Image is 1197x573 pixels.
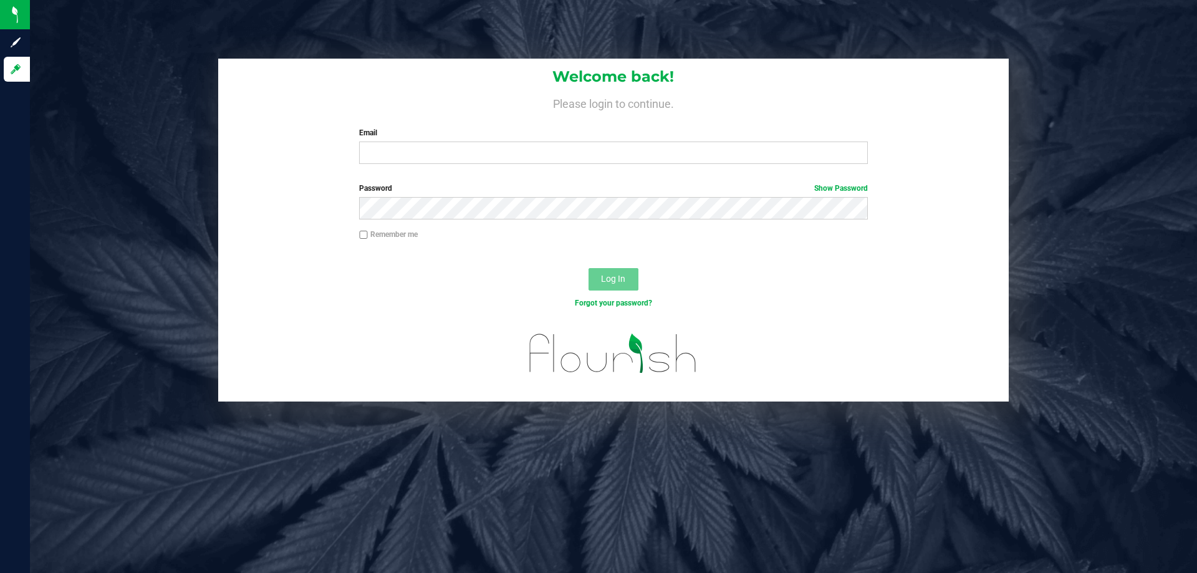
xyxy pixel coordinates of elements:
[218,69,1009,85] h1: Welcome back!
[359,229,418,240] label: Remember me
[9,63,22,75] inline-svg: Log in
[575,299,652,307] a: Forgot your password?
[601,274,625,284] span: Log In
[359,184,392,193] span: Password
[514,322,712,385] img: flourish_logo.svg
[359,231,368,239] input: Remember me
[9,36,22,49] inline-svg: Sign up
[359,127,867,138] label: Email
[814,184,868,193] a: Show Password
[218,95,1009,110] h4: Please login to continue.
[589,268,638,291] button: Log In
